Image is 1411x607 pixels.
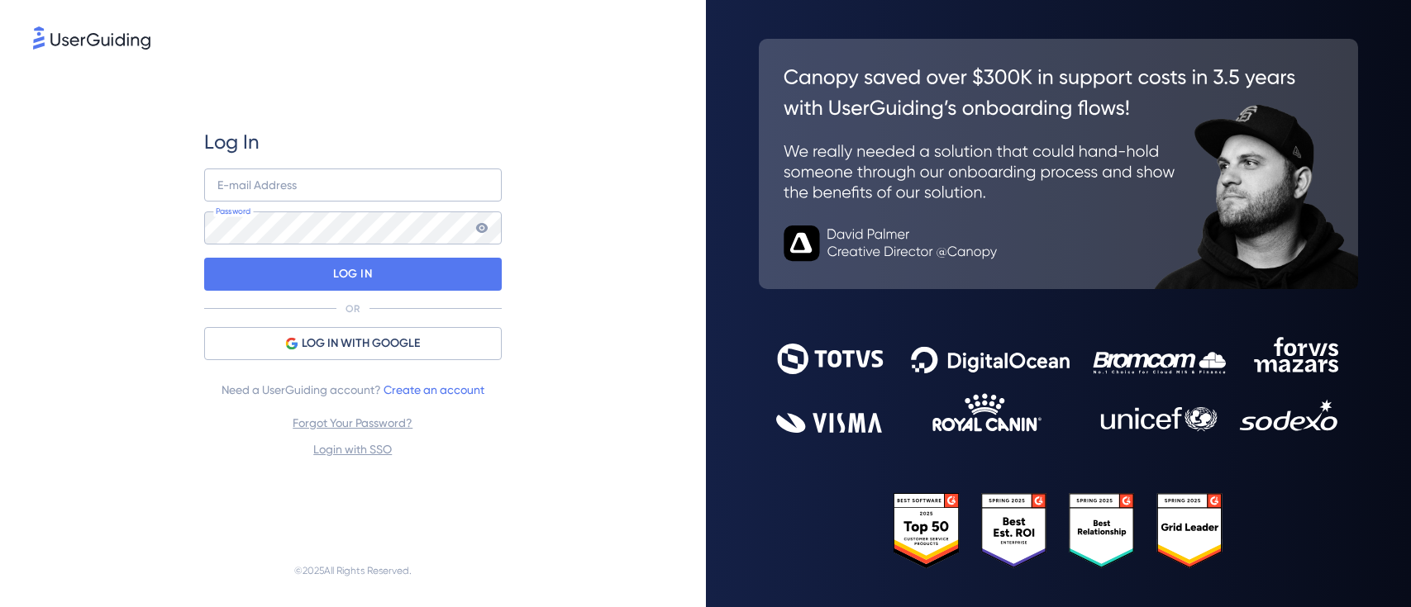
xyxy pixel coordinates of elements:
[294,561,412,581] span: © 2025 All Rights Reserved.
[293,416,412,429] a: Forgot Your Password?
[204,168,502,202] input: example@company.com
[33,26,150,50] img: 8faab4ba6bc7696a72372aa768b0286c.svg
[302,334,420,353] span: LOG IN WITH GOOGLE
[204,129,260,155] span: Log In
[313,443,392,456] a: Login with SSO
[346,302,360,315] p: OR
[333,261,372,287] p: LOG IN
[222,380,484,400] span: Need a UserGuiding account?
[894,493,1223,568] img: 25303e33045975176eb484905ab012ff.svg
[384,383,484,396] a: Create an account
[759,39,1359,289] img: 26c0aa7c25a843aed4baddd2b5e0fa68.svg
[776,337,1340,433] img: 9302ce2ac39453076f5bc0f2f2ca889b.svg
